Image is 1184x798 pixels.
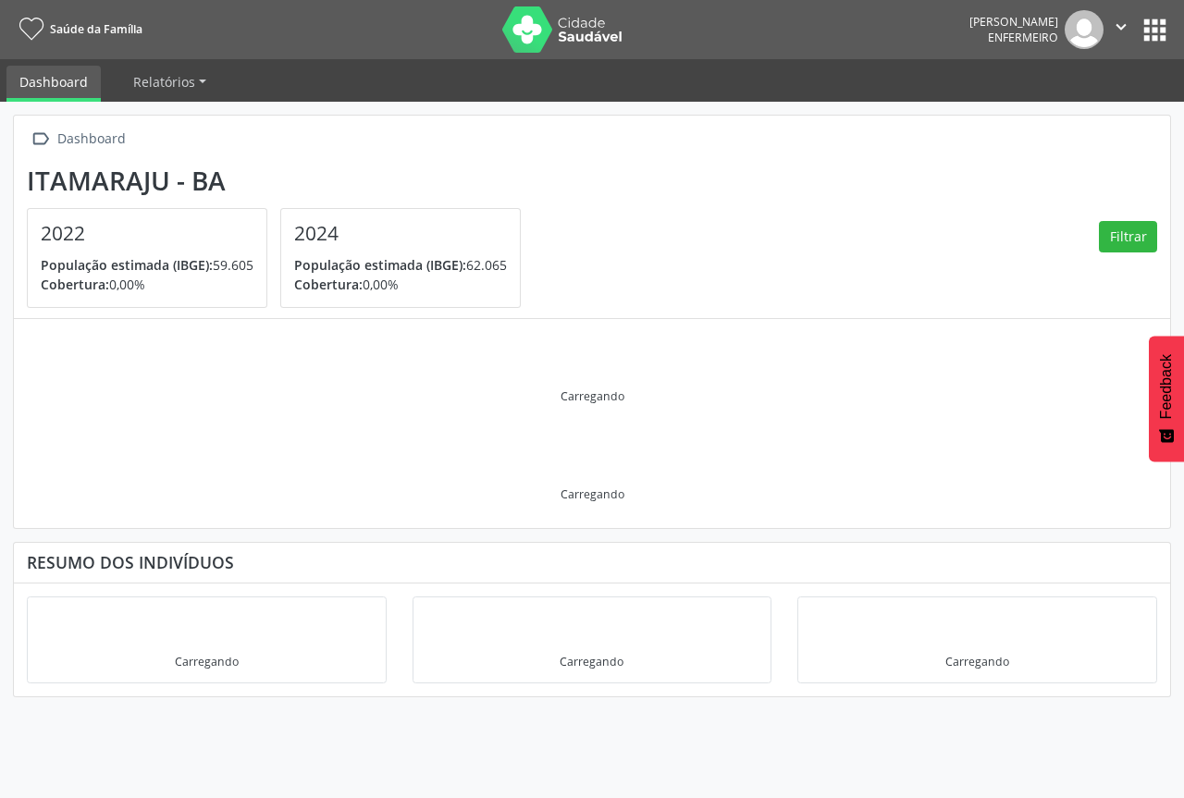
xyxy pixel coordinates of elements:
[969,14,1058,30] div: [PERSON_NAME]
[294,276,363,293] span: Cobertura:
[294,256,466,274] span: População estimada (IBGE):
[41,256,213,274] span: População estimada (IBGE):
[945,654,1009,669] div: Carregando
[1065,10,1104,49] img: img
[27,126,129,153] a:  Dashboard
[561,388,624,404] div: Carregando
[1099,221,1157,252] button: Filtrar
[41,255,253,275] p: 59.605
[50,21,142,37] span: Saúde da Família
[560,654,623,669] div: Carregando
[1104,10,1139,49] button: 
[561,486,624,502] div: Carregando
[41,222,253,245] h4: 2022
[1149,336,1184,461] button: Feedback - Mostrar pesquisa
[1158,354,1175,419] span: Feedback
[6,66,101,102] a: Dashboard
[54,126,129,153] div: Dashboard
[294,275,507,294] p: 0,00%
[988,30,1058,45] span: Enfermeiro
[133,73,195,91] span: Relatórios
[1139,14,1171,46] button: apps
[27,126,54,153] i: 
[27,166,534,196] div: Itamaraju - BA
[13,14,142,44] a: Saúde da Família
[41,276,109,293] span: Cobertura:
[294,255,507,275] p: 62.065
[1111,17,1131,37] i: 
[175,654,239,669] div: Carregando
[294,222,507,245] h4: 2024
[120,66,219,98] a: Relatórios
[41,275,253,294] p: 0,00%
[27,552,1157,572] div: Resumo dos indivíduos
